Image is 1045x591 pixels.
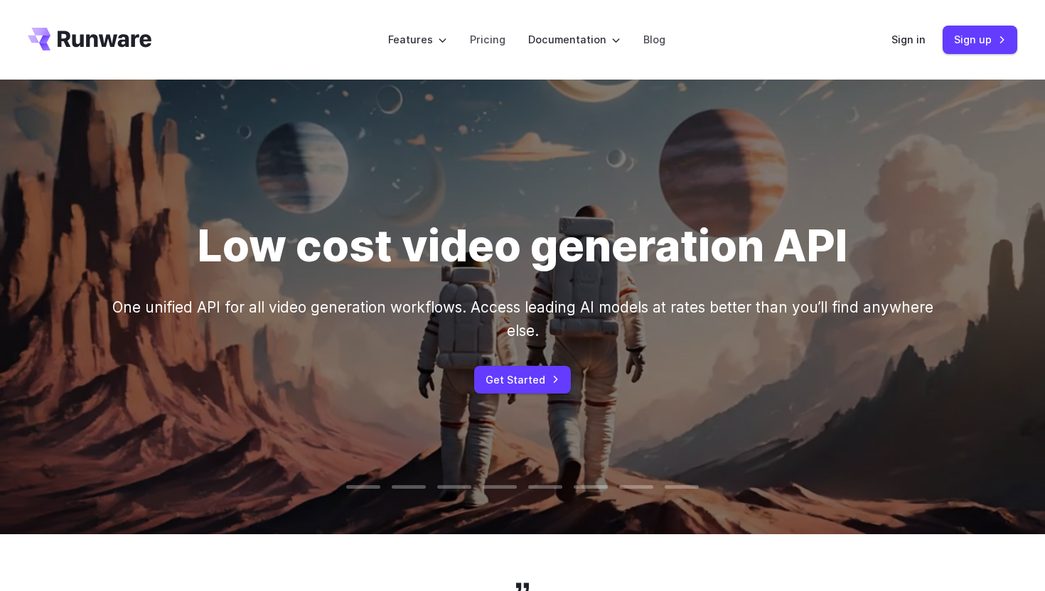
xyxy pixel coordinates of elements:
[943,26,1017,53] a: Sign up
[198,220,847,273] h1: Low cost video generation API
[528,31,621,48] label: Documentation
[28,28,151,50] a: Go to /
[104,295,940,343] p: One unified API for all video generation workflows. Access leading AI models at rates better than...
[474,366,571,394] a: Get Started
[891,31,926,48] a: Sign in
[388,31,447,48] label: Features
[643,31,665,48] a: Blog
[470,31,505,48] a: Pricing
